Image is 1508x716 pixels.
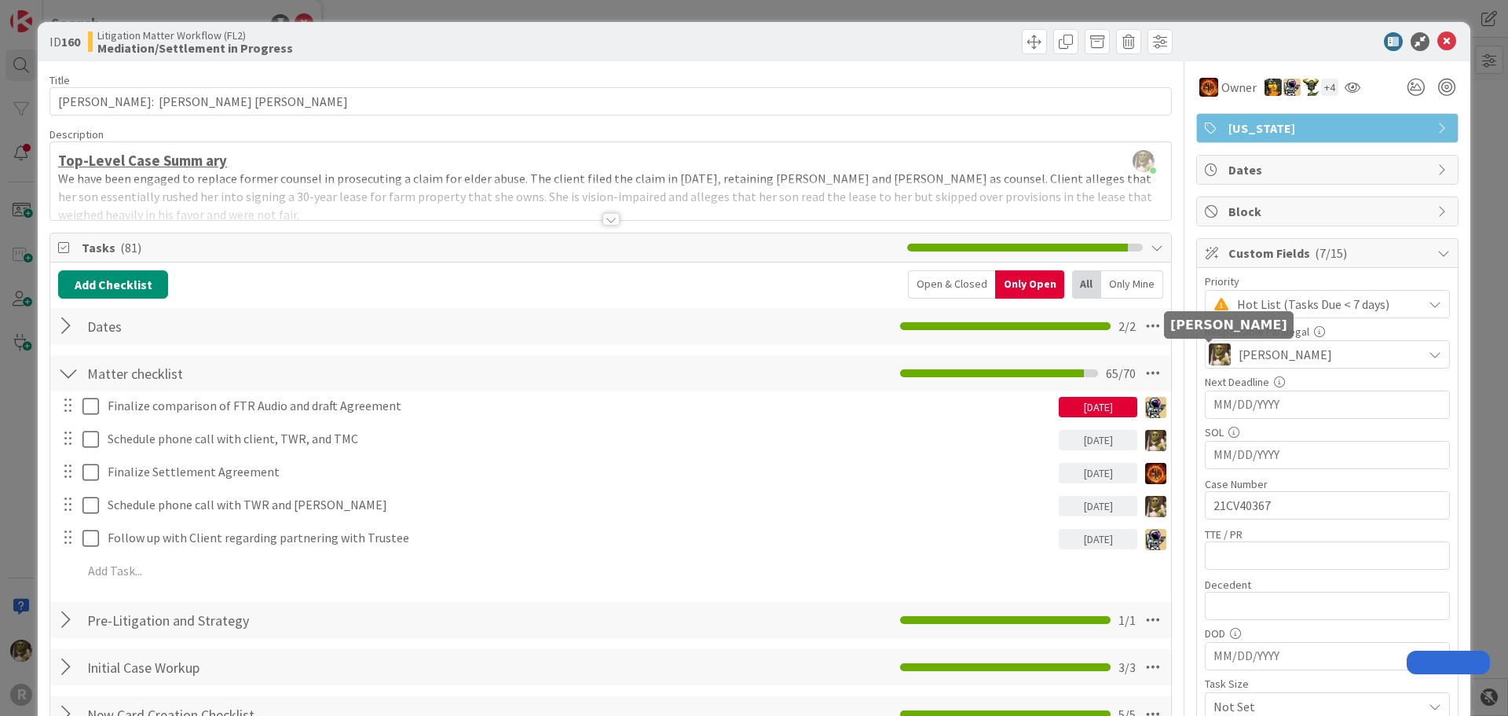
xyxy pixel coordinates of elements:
[108,463,1052,481] p: Finalize Settlement Agreement
[1145,463,1166,484] img: TR
[1205,678,1450,689] div: Task Size
[82,238,899,257] span: Tasks
[58,170,1163,223] p: We have been engaged to replace former counsel in prosecuting a claim for elder abuse. The client...
[49,32,80,51] span: ID
[1213,391,1441,418] input: MM/DD/YYYY
[1205,427,1450,438] div: SOL
[1228,244,1429,263] span: Custom Fields
[49,127,104,141] span: Description
[1239,345,1332,364] span: [PERSON_NAME]
[1283,79,1301,96] img: TM
[1205,527,1243,542] label: TTE / PR
[1059,397,1137,417] div: [DATE]
[108,496,1052,514] p: Schedule phone call with TWR and [PERSON_NAME]
[1118,611,1136,630] span: 1 / 1
[995,270,1064,299] div: Only Open
[1228,119,1429,138] span: [US_STATE]
[49,87,1172,116] input: type card name here...
[1205,477,1268,491] label: Case Number
[108,529,1052,547] p: Follow up with Client regarding partnering with Trustee
[108,397,1052,415] p: Finalize comparison of FTR Audio and draft Agreement
[1145,397,1166,418] img: TM
[1170,318,1287,332] h5: [PERSON_NAME]
[58,270,168,299] button: Add Checklist
[1265,79,1282,96] img: MR
[1072,270,1101,299] div: All
[1321,79,1338,96] div: + 4
[120,240,141,255] span: ( 81 )
[1118,317,1136,336] span: 2 / 2
[97,42,293,54] b: Mediation/Settlement in Progress
[1118,658,1136,677] span: 3 / 3
[1145,529,1166,550] img: TM
[1059,463,1137,483] div: [DATE]
[1228,160,1429,179] span: Dates
[1237,293,1415,315] span: Hot List (Tasks Due < 7 days)
[58,152,227,170] u: Top-Level Case Summ ary
[97,29,293,42] span: Litigation Matter Workflow (FL2)
[1302,79,1319,96] img: NC
[1101,270,1163,299] div: Only Mine
[82,359,435,387] input: Add Checklist...
[1205,326,1450,337] div: Responsible Paralegal
[1228,202,1429,221] span: Block
[49,73,70,87] label: Title
[1315,245,1347,261] span: ( 7/15 )
[1106,364,1136,383] span: 65 / 70
[82,606,435,634] input: Add Checklist...
[108,430,1052,448] p: Schedule phone call with client, TWR, and TMC
[1221,78,1257,97] span: Owner
[1205,376,1450,387] div: Next Deadline
[82,653,435,681] input: Add Checklist...
[61,34,80,50] b: 160
[1059,430,1137,450] div: [DATE]
[1133,150,1155,172] img: yW9LRPfq2I1p6cQkqhMnMPjKb8hcA9gF.jpg
[1205,276,1450,287] div: Priority
[1059,496,1137,516] div: [DATE]
[82,312,435,340] input: Add Checklist...
[1213,643,1441,670] input: MM/DD/YYYY
[1205,628,1450,639] div: DOD
[1145,496,1166,517] img: DG
[1205,578,1251,592] label: Decedent
[1213,442,1441,468] input: MM/DD/YYYY
[1059,529,1137,549] div: [DATE]
[908,270,995,299] div: Open & Closed
[1209,343,1231,365] img: DG
[1199,78,1218,97] img: TR
[1145,430,1166,451] img: DG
